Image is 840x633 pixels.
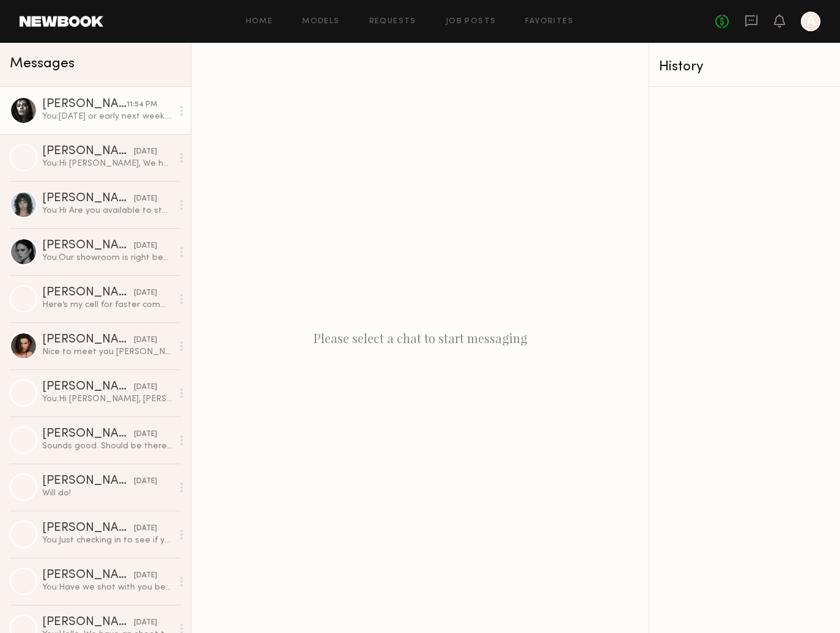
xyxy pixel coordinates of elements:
[127,99,157,111] div: 11:54 PM
[42,522,134,535] div: [PERSON_NAME]
[42,487,172,499] div: Will do!
[134,287,157,299] div: [DATE]
[134,382,157,393] div: [DATE]
[42,334,134,346] div: [PERSON_NAME]
[42,428,134,440] div: [PERSON_NAME]
[134,240,157,252] div: [DATE]
[42,616,134,629] div: [PERSON_NAME]
[42,98,127,111] div: [PERSON_NAME]
[134,429,157,440] div: [DATE]
[42,111,172,122] div: You: [DATE] or early next week. Our show room is in [PERSON_NAME][GEOGRAPHIC_DATA], would you be ...
[191,43,649,633] div: Please select a chat to start messaging
[246,18,273,26] a: Home
[134,523,157,535] div: [DATE]
[42,193,134,205] div: [PERSON_NAME]
[42,440,172,452] div: Sounds good. Should be there around 12:30
[369,18,416,26] a: Requests
[659,60,830,74] div: History
[42,299,172,311] div: Here’s my cell for faster communication [PHONE_NUMBER]
[446,18,496,26] a: Job Posts
[42,146,134,158] div: [PERSON_NAME]
[801,12,820,31] a: A
[42,252,172,264] div: You: Our showroom is right behind the coffee shop.
[42,205,172,217] div: You: Hi Are you available to stop by this week ?
[42,582,172,593] div: You: Have we shot with you before?
[42,535,172,546] div: You: Just checking in to see if you can stop by the showroom
[42,569,134,582] div: [PERSON_NAME]
[42,393,172,405] div: You: Hi [PERSON_NAME], [PERSON_NAME] this finds you well. Are you available for a shoot in LA nex...
[134,335,157,346] div: [DATE]
[42,240,134,252] div: [PERSON_NAME]
[42,346,172,358] div: Nice to meet you [PERSON_NAME], I’ll :)
[134,617,157,629] div: [DATE]
[134,570,157,582] div: [DATE]
[10,57,75,71] span: Messages
[42,381,134,393] div: [PERSON_NAME]
[42,287,134,299] div: [PERSON_NAME]
[42,475,134,487] div: [PERSON_NAME]
[42,158,172,169] div: You: Hi [PERSON_NAME], We have an upcoming shoot and wanted to get your availability
[134,146,157,158] div: [DATE]
[134,193,157,205] div: [DATE]
[134,476,157,487] div: [DATE]
[525,18,573,26] a: Favorites
[302,18,339,26] a: Models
